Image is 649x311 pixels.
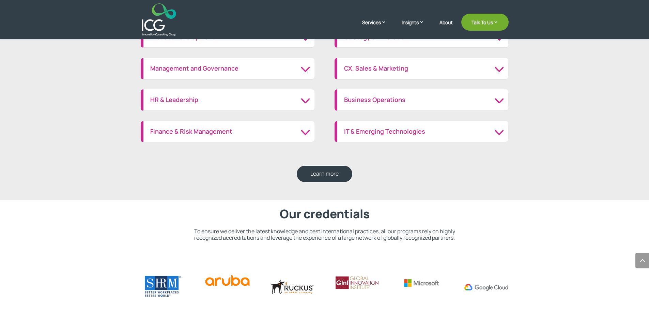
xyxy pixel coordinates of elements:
[150,33,308,41] h3: Product Development
[344,128,501,135] h3: IT & Emerging Technologies
[344,33,501,41] h3: Strategy & Innovation
[461,14,509,31] a: Talk To Us
[402,19,431,36] a: Insights
[205,275,249,286] img: Aruba logo
[536,237,649,311] iframe: Chat Widget
[362,19,393,36] a: Services
[296,165,353,182] a: Learn more
[335,275,379,291] img: Gini logo
[150,65,308,72] h3: Management and Governance
[141,207,509,224] h2: Our credentials
[150,96,308,104] h3: HR & Leadership
[399,275,444,291] img: Microsoft logo
[270,275,314,299] img: Ruckus logo
[141,228,509,241] p: To ensure we deliver the latest knowledge and best international practices, all our programs rely...
[344,65,501,72] h3: CX, Sales & Marketing
[142,3,176,36] img: ICG
[344,96,501,104] h3: Business Operations
[464,275,508,300] img: Google-Cloud-Logo
[141,275,185,298] img: SHRM logo
[150,128,308,135] h3: Finance & Risk Management
[439,20,453,36] a: About
[536,237,649,311] div: أداة الدردشة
